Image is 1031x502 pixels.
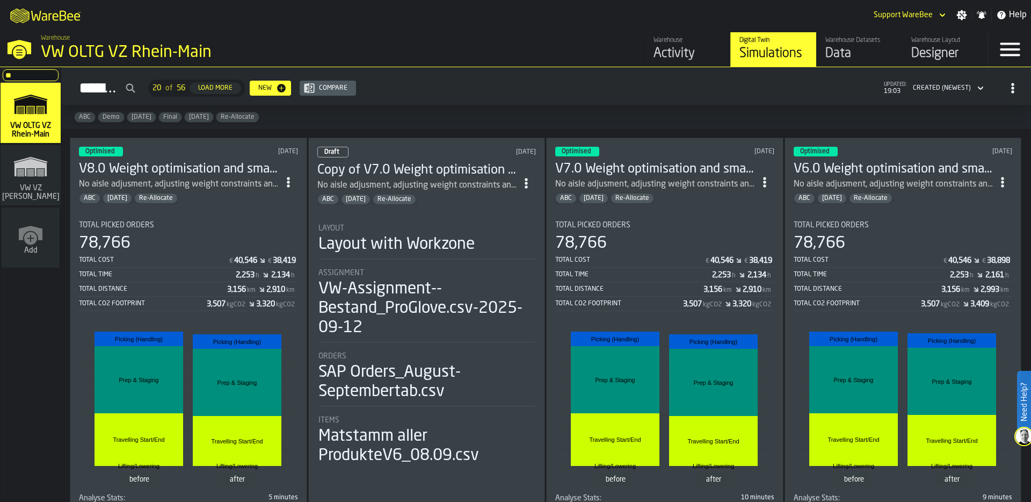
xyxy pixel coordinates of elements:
[816,32,902,67] a: link-to-/wh/i/44979e6c-6f66-405e-9874-c1e29f02a54a/data
[135,195,177,202] span: Re-Allocate
[271,271,290,279] div: Stat Value
[794,256,943,264] div: Total Cost
[556,195,576,202] span: ABC
[945,476,960,483] text: after
[884,82,906,88] span: updated:
[905,494,1012,501] div: 9 minutes
[739,37,808,44] div: Digital Twin
[982,257,986,265] span: €
[555,256,705,264] div: Total Cost
[229,257,233,265] span: €
[79,178,279,191] div: No aisle adjusment, adjusting weight constraints and changing from gramm to kilogramme and puttin...
[794,234,845,253] div: 78,766
[317,162,517,179] div: Copy of V7.0 Weight optimisation and small item improvement
[989,32,1031,67] label: button-toggle-Menu
[127,113,156,121] span: Feb/25
[185,113,213,121] span: Jan/25
[1018,372,1030,432] label: Need Help?
[318,224,535,259] div: stat-Layout
[216,113,259,121] span: Re-Allocate
[300,81,356,96] button: button-Compare
[723,286,732,294] span: km
[555,221,630,230] span: Total Picked Orders
[970,300,989,309] div: Stat Value
[710,256,734,265] div: Stat Value
[972,10,991,20] label: button-toggle-Notifications
[688,148,774,155] div: Updated: 15/09/2025, 17:58:07 Created: 15/09/2025, 08:22:06
[247,286,256,294] span: km
[318,269,535,342] div: stat-Assignment
[950,271,969,279] div: Stat Value
[79,234,130,253] div: 78,766
[794,161,993,178] div: V6.0 Weight optimisation and small item improvement
[342,196,370,203] span: Feb/25
[981,285,999,294] div: Stat Value
[921,300,940,309] div: Stat Value
[794,285,942,293] div: Total Distance
[79,221,154,230] span: Total Picked Orders
[79,256,228,264] div: Total Cost
[191,494,298,501] div: 5 minutes
[1009,9,1027,21] span: Help
[795,322,1012,492] div: stat-
[318,416,339,425] span: Items
[794,147,838,156] div: status-3 2
[165,84,172,92] span: of
[318,363,535,401] div: SAP Orders_August-Septembertab.csv
[324,149,339,155] span: Draft
[732,300,751,309] div: Stat Value
[85,148,114,155] span: Optimised
[752,301,771,309] span: kgCO2
[318,269,535,277] div: Title
[79,161,279,178] h3: V8.0 Weight optimisation and small item improvement
[318,224,344,233] span: Layout
[1,83,61,145] a: link-to-/wh/i/44979e6c-6f66-405e-9874-c1e29f02a54a/simulations
[555,178,755,191] div: No aisle adjusment, adjusting weight constraints and changing from gramm to kilogramme and puttin...
[79,221,298,311] div: stat-Total Picked Orders
[794,300,921,307] div: Total CO2 Footprint
[987,256,1010,265] div: Stat Value
[794,178,993,191] div: No aisle adjusment, adjusting weight constraints and changing from gramm to kilogramme and puttin...
[266,285,285,294] div: Stat Value
[706,257,709,265] span: €
[555,221,774,311] div: stat-Total Picked Orders
[825,37,894,44] div: Warehouse Datasets
[317,147,348,157] div: status-0 2
[276,301,295,309] span: kgCO2
[555,147,599,156] div: status-3 2
[703,285,722,294] div: Stat Value
[970,272,974,279] span: h
[763,286,771,294] span: km
[207,300,226,309] div: Stat Value
[227,285,246,294] div: Stat Value
[159,113,181,121] span: Final
[98,113,124,121] span: Demo
[743,285,761,294] div: Stat Value
[315,84,352,92] div: Compare
[212,148,298,155] div: Updated: 24/09/2025, 14:21:45 Created: 24/09/2025, 14:20:40
[373,196,416,203] span: Re-Allocate
[41,43,331,62] div: VW OLTG VZ Rhein-Main
[555,221,774,230] div: Title
[818,195,846,202] span: Feb/25
[144,80,250,97] div: ButtonLoadMore-Load More-Prev-First-Last
[667,494,774,501] div: 10 minutes
[555,161,755,178] h3: V7.0 Weight optimisation and small item improvement
[706,476,722,483] text: after
[153,84,161,92] span: 20
[911,37,979,44] div: Warehouse Layout
[654,37,722,44] div: Warehouse
[874,11,933,19] div: DropdownMenuValue-Support WareBee
[767,272,771,279] span: h
[794,221,1013,230] div: Title
[79,300,207,307] div: Total CO2 Footprint
[79,271,236,278] div: Total Time
[103,195,132,202] span: Feb/25
[644,32,730,67] a: link-to-/wh/i/44979e6c-6f66-405e-9874-c1e29f02a54a/feed/
[256,272,259,279] span: h
[177,84,185,92] span: 56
